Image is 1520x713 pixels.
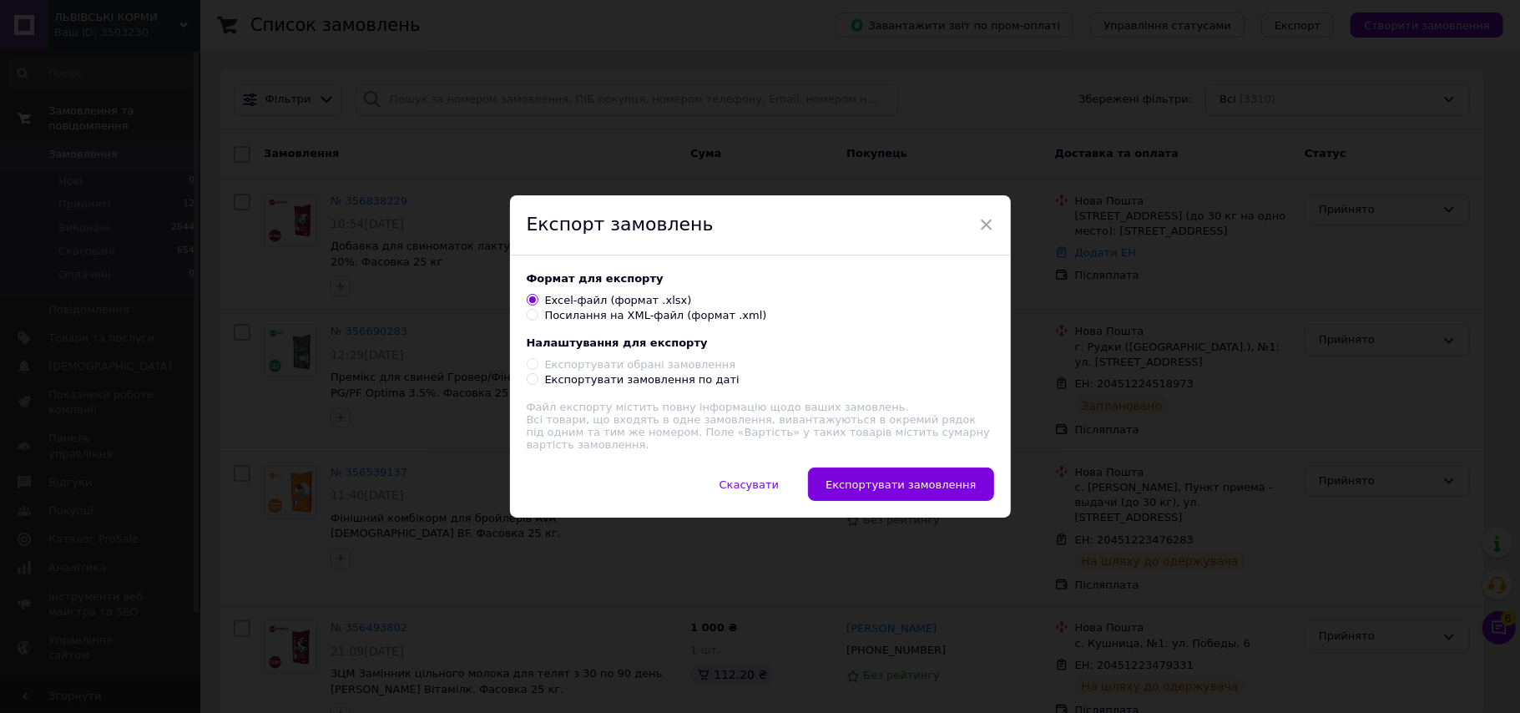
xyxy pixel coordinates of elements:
span: × [979,210,994,239]
div: Експорт замовлень [510,195,1011,255]
div: Експортувати обрані замовлення [545,357,736,372]
div: Експортувати замовлення по даті [545,372,740,387]
div: Excel-файл (формат .xlsx) [545,293,692,308]
div: Посилання на XML-файл (формат .xml) [545,308,767,323]
span: Скасувати [720,478,779,491]
button: Скасувати [702,468,796,501]
span: Експортувати замовлення [826,478,976,491]
div: Файл експорту містить повну інформацію щодо ваших замовлень. [527,401,994,413]
button: Експортувати замовлення [808,468,993,501]
div: Формат для експорту [527,272,994,285]
div: Всі товари, що входять в одне замовлення, вивантажуються в окремий рядок під одним та тим же номе... [527,401,994,451]
div: Налаштування для експорту [527,336,994,349]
